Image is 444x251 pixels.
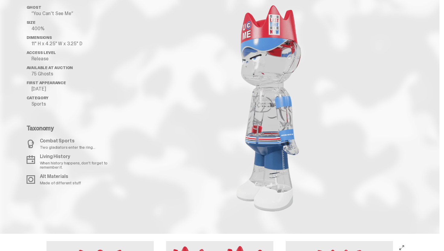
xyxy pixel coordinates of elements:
[27,35,52,40] span: Dimensions
[40,138,95,143] p: Combat Sports
[31,56,123,61] p: Release
[31,11,123,16] p: “You Can't See Me”
[40,154,120,159] p: Living History
[27,95,49,100] span: Category
[31,71,123,76] p: 75 Ghosts
[31,41,123,46] p: 11" H x 4.25" W x 3.25" D
[27,125,120,131] p: Taxonomy
[40,161,120,169] p: When history happens, don't forget to remember it.
[27,65,73,70] span: Available at Auction
[31,87,123,91] p: [DATE]
[31,102,123,106] p: Sports
[40,174,81,179] p: Alt Materials
[27,50,56,55] span: Access Level
[31,26,123,31] p: 400%
[40,145,95,149] p: Two gladiators enter the ring...
[27,80,66,85] span: First Appearance
[27,5,41,10] span: ghost
[27,20,35,25] span: Size
[40,181,81,185] p: Made of different stuff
